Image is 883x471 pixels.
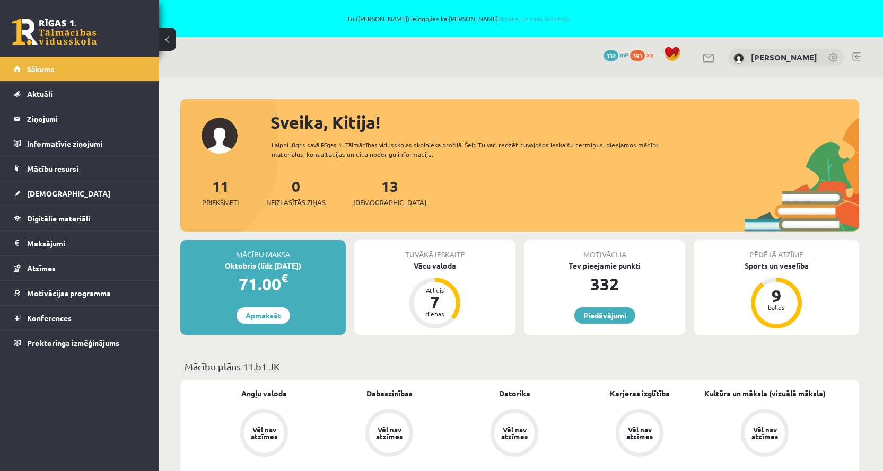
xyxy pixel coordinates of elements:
a: Ziņojumi [14,106,146,131]
span: Sākums [27,64,54,74]
a: Digitālie materiāli [14,206,146,230]
span: [DEMOGRAPHIC_DATA] [27,189,110,198]
div: Vēl nav atzīmes [249,426,279,440]
a: Mācību resursi [14,156,146,181]
img: Kitija Borkovska [733,53,744,64]
span: Motivācijas programma [27,288,111,298]
legend: Ziņojumi [27,106,146,131]
a: Maksājumi [14,231,146,255]
a: Angļu valoda [241,388,287,399]
a: Vēl nav atzīmes [702,409,827,459]
a: 332 mP [604,50,628,59]
a: Sākums [14,57,146,81]
span: [DEMOGRAPHIC_DATA] [353,197,426,208]
a: Datorika [499,388,530,399]
span: Neizlasītās ziņas [266,197,326,208]
a: Rīgas 1. Tālmācības vidusskola [12,19,97,45]
div: Sveika, Kitija! [270,110,859,135]
div: 71.00 [180,271,346,297]
a: Atpakaļ uz savu lietotāju [498,14,570,23]
a: Karjeras izglītība [610,388,670,399]
div: 7 [419,294,451,310]
a: 13[DEMOGRAPHIC_DATA] [353,176,426,208]
a: Informatīvie ziņojumi [14,131,146,156]
a: Vēl nav atzīmes [577,409,702,459]
a: Proktoringa izmēģinājums [14,331,146,355]
a: Aktuāli [14,82,146,106]
div: Tev pieejamie punkti [524,260,685,271]
div: Laipni lūgts savā Rīgas 1. Tālmācības vidusskolas skolnieka profilā. Šeit Tu vari redzēt tuvojošo... [272,140,679,159]
span: 332 [604,50,618,61]
div: 332 [524,271,685,297]
div: Vēl nav atzīmes [625,426,654,440]
div: balles [760,304,792,310]
div: Vēl nav atzīmes [500,426,529,440]
div: 9 [760,287,792,304]
a: Vācu valoda Atlicis 7 dienas [354,260,515,330]
div: Vēl nav atzīmes [750,426,780,440]
a: Motivācijas programma [14,281,146,305]
a: Konferences [14,306,146,330]
a: [PERSON_NAME] [751,52,817,63]
div: Tuvākā ieskaite [354,240,515,260]
div: Vācu valoda [354,260,515,271]
legend: Maksājumi [27,231,146,255]
a: Apmaksāt [237,307,290,324]
span: Priekšmeti [202,197,239,208]
a: Atzīmes [14,256,146,280]
div: Atlicis [419,287,451,294]
span: Proktoringa izmēģinājums [27,338,119,348]
a: [DEMOGRAPHIC_DATA] [14,181,146,206]
a: 393 xp [630,50,659,59]
a: Kultūra un māksla (vizuālā māksla) [704,388,826,399]
div: Vēl nav atzīmes [374,426,404,440]
p: Mācību plāns 11.b1 JK [185,359,855,374]
span: Konferences [27,313,72,323]
a: Sports un veselība 9 balles [694,260,859,330]
div: Oktobris (līdz [DATE]) [180,260,346,271]
a: 11Priekšmeti [202,176,239,208]
legend: Informatīvie ziņojumi [27,131,146,156]
a: Vēl nav atzīmes [452,409,577,459]
span: mP [620,50,628,59]
span: € [281,270,288,286]
span: 393 [630,50,645,61]
div: Pēdējā atzīme [694,240,859,260]
div: Mācību maksa [180,240,346,260]
div: Sports un veselība [694,260,859,271]
span: Tu ([PERSON_NAME]) ielogojies kā [PERSON_NAME] [122,15,795,22]
div: dienas [419,310,451,317]
a: Vēl nav atzīmes [202,409,327,459]
div: Motivācija [524,240,685,260]
span: Aktuāli [27,89,53,99]
span: Atzīmes [27,263,56,273]
a: 0Neizlasītās ziņas [266,176,326,208]
a: Dabaszinības [366,388,413,399]
a: Vēl nav atzīmes [327,409,452,459]
span: Mācību resursi [27,164,78,173]
span: Digitālie materiāli [27,214,90,223]
a: Piedāvājumi [574,307,635,324]
span: xp [646,50,653,59]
